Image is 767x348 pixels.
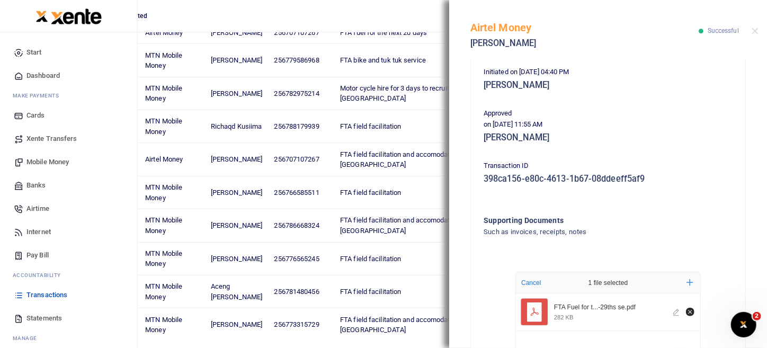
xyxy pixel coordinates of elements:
[8,307,129,330] a: Statements
[8,64,129,87] a: Dashboard
[484,174,733,184] h5: 398ca156-e80c-4613-1b67-08ddeeff5af9
[26,47,42,58] span: Start
[8,283,129,307] a: Transactions
[8,174,129,197] a: Banks
[340,189,401,197] span: FTA field facilitation
[21,271,61,279] span: countability
[274,288,319,296] span: 256781480456
[554,314,574,321] div: 282 KB
[26,70,60,81] span: Dashboard
[484,215,690,226] h4: Supporting Documents
[340,84,473,103] span: Motor cycle hire for 3 days to recruit paps in [GEOGRAPHIC_DATA]
[211,255,262,263] span: [PERSON_NAME]
[8,150,129,174] a: Mobile Money
[470,38,699,49] h5: [PERSON_NAME]
[211,122,262,130] span: Richaqd Kusiima
[145,84,182,103] span: MTN Mobile Money
[211,155,262,163] span: [PERSON_NAME]
[274,255,319,263] span: 256776565245
[8,220,129,244] a: Internet
[26,227,51,237] span: Internet
[274,320,319,328] span: 256773315729
[484,226,690,238] h4: Such as invoices, receipts, notes
[274,155,319,163] span: 256707107267
[274,56,319,64] span: 256779586968
[554,304,667,312] div: FTA Fuel for the next 20 days from 9th september -29ths se.pdf
[145,282,182,301] span: MTN Mobile Money
[145,316,182,334] span: MTN Mobile Money
[484,119,733,130] p: on [DATE] 11:55 AM
[26,110,45,121] span: Cards
[484,132,733,143] h5: [PERSON_NAME]
[682,275,698,290] button: Add more files
[274,122,319,130] span: 256788179939
[145,183,182,202] span: MTN Mobile Money
[518,276,544,290] button: Cancel
[145,155,183,163] span: Airtel Money
[8,41,129,64] a: Start
[8,87,129,104] li: M
[145,29,183,37] span: Airtel Money
[340,56,426,64] span: FTA bike and tuk tuk service
[211,320,262,328] span: [PERSON_NAME]
[8,330,129,346] li: M
[340,255,401,263] span: FTA field facilitation
[274,189,319,197] span: 256766585511
[484,80,733,91] h5: [PERSON_NAME]
[340,216,466,235] span: FTA field facilitation and accomodation in [GEOGRAPHIC_DATA]
[470,21,699,34] h5: Airtel Money
[26,203,49,214] span: Airtime
[274,221,319,229] span: 256786668324
[211,90,262,97] span: [PERSON_NAME]
[18,92,59,100] span: ake Payments
[8,127,129,150] a: Xente Transfers
[51,8,102,24] img: logo-large
[484,160,733,172] p: Transaction ID
[18,334,38,342] span: anage
[8,104,129,127] a: Cards
[26,313,62,324] span: Statements
[35,10,48,23] img: logo-small
[211,189,262,197] span: [PERSON_NAME]
[145,51,182,70] span: MTN Mobile Money
[484,108,733,119] p: Approved
[145,216,182,235] span: MTN Mobile Money
[684,306,696,318] button: Remove file
[211,56,262,64] span: [PERSON_NAME]
[671,306,683,318] button: Edit file FTA Fuel for the next 20 days from 9th september -29ths se.pdf
[26,133,77,144] span: Xente Transfers
[274,90,319,97] span: 256782975214
[35,12,102,20] a: logo-small logo-large logo-large
[340,150,466,169] span: FTA field facilitation and accomodation in [GEOGRAPHIC_DATA]
[26,250,49,261] span: Pay Bill
[211,29,262,37] span: [PERSON_NAME]
[26,290,67,300] span: Transactions
[731,312,756,337] iframe: Intercom live chat
[340,316,466,334] span: FTA field facilitation and accomodation in [GEOGRAPHIC_DATA]
[563,272,653,293] div: 1 file selected
[340,122,401,130] span: FTA field facilitation
[145,117,182,136] span: MTN Mobile Money
[753,312,761,320] span: 2
[211,221,262,229] span: [PERSON_NAME]
[8,267,129,283] li: Ac
[26,157,69,167] span: Mobile Money
[211,282,262,301] span: Aceng [PERSON_NAME]
[752,28,759,34] button: Close
[708,27,739,34] span: Successful
[274,29,319,37] span: 256707107267
[484,67,733,78] p: Initiated on [DATE] 04:40 PM
[26,180,46,191] span: Banks
[8,244,129,267] a: Pay Bill
[340,288,401,296] span: FTA field facilitation
[8,197,129,220] a: Airtime
[340,29,427,37] span: FTA fuel for the next 20 days
[145,249,182,268] span: MTN Mobile Money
